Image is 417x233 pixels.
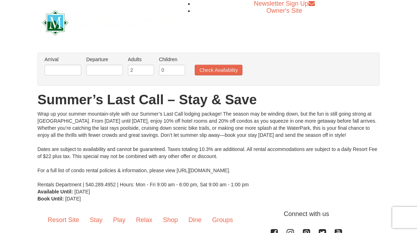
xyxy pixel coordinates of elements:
label: Arrival [45,56,81,63]
span: [DATE] [65,196,81,202]
a: Resort Site [42,209,84,231]
a: Groups [207,209,238,231]
button: Check Availability [195,65,242,75]
a: Dine [183,209,207,231]
label: Children [159,56,185,63]
strong: Available Until: [37,189,73,194]
a: Relax [131,209,158,231]
a: Stay [84,209,108,231]
label: Departure [86,56,123,63]
div: Wrap up your summer mountain-style with our Summer’s Last Call lodging package! The season may be... [37,110,380,188]
span: [DATE] [75,189,90,194]
strong: Book Until: [37,196,64,202]
img: Massanutten Resort Logo [42,10,175,35]
a: Play [108,209,131,231]
h1: Summer’s Last Call – Stay & Save [37,93,380,107]
a: Massanutten Resort [42,13,175,30]
label: Adults [128,56,154,63]
a: Shop [158,209,183,231]
a: Owner's Site [266,7,302,14]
